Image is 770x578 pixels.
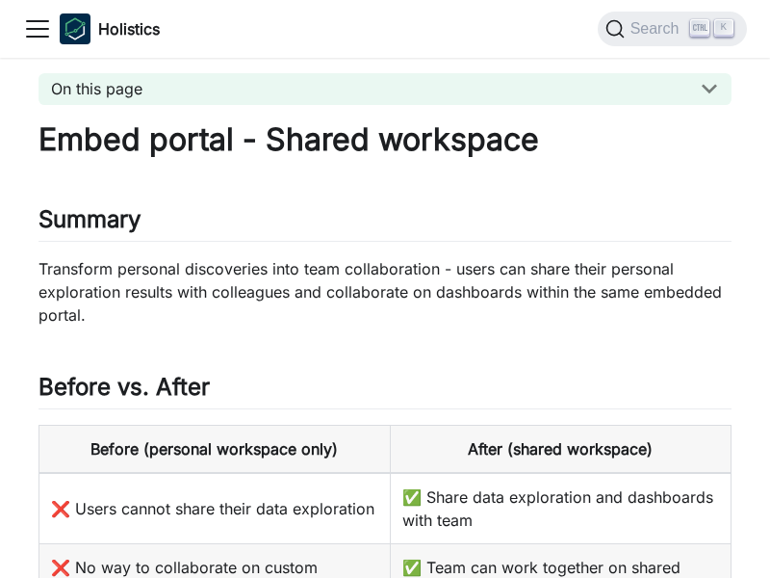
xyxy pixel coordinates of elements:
[598,12,747,46] button: Search (Ctrl+K)
[98,17,160,40] b: Holistics
[38,257,731,327] p: Transform personal discoveries into team collaboration - users can share their personal explorati...
[23,14,52,43] button: Toggle navigation bar
[39,426,391,474] th: Before (personal workspace only)
[390,426,731,474] th: After (shared workspace)
[38,120,731,159] h1: Embed portal - Shared workspace
[625,20,691,38] span: Search
[39,473,391,544] td: ❌ Users cannot share their data exploration
[38,373,731,409] h2: Before vs. After
[60,13,90,44] img: Holistics
[38,205,731,242] h2: Summary
[714,19,733,37] kbd: K
[38,73,731,105] button: On this page
[60,13,160,44] a: HolisticsHolistics
[390,473,731,544] td: ✅ Share data exploration and dashboards with team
